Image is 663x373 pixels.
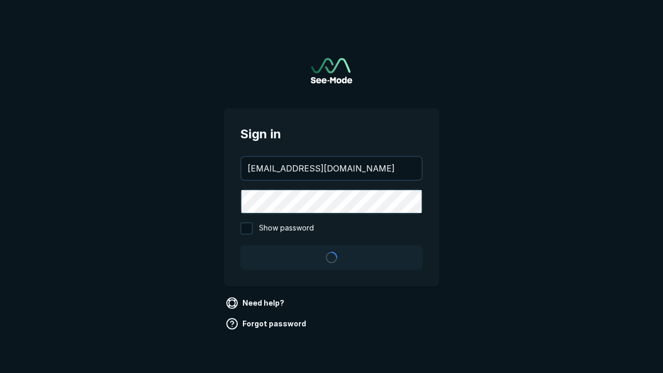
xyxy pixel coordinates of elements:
img: See-Mode Logo [311,58,352,83]
a: Go to sign in [311,58,352,83]
input: your@email.com [241,157,422,180]
span: Sign in [240,125,423,144]
a: Need help? [224,295,289,311]
a: Forgot password [224,315,310,332]
span: Show password [259,222,314,235]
